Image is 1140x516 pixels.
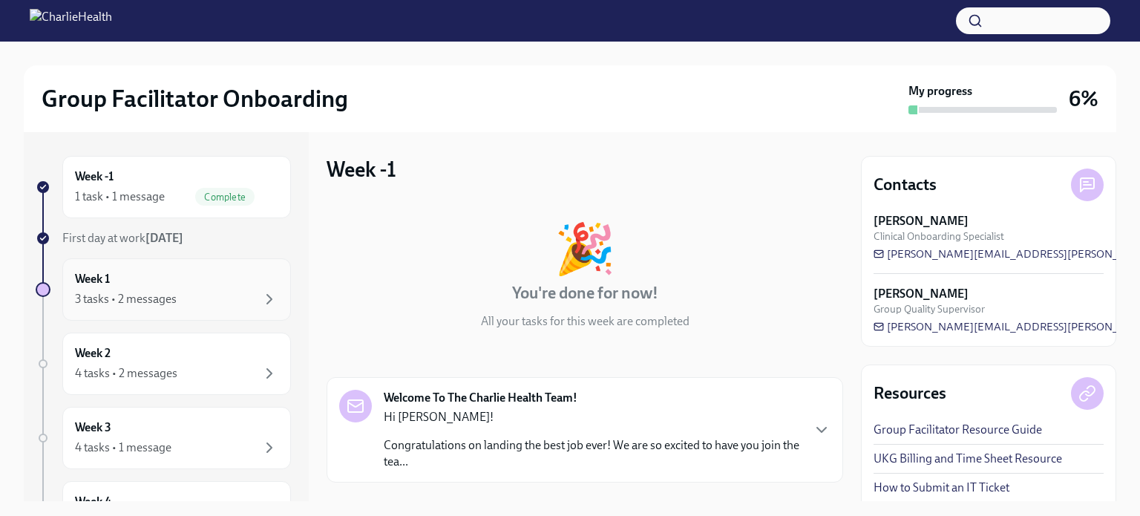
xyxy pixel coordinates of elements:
[908,83,972,99] strong: My progress
[75,271,110,287] h6: Week 1
[75,440,171,456] div: 4 tasks • 1 message
[195,192,255,203] span: Complete
[62,231,183,245] span: First day at work
[874,451,1062,467] a: UKG Billing and Time Sheet Resource
[481,313,689,330] p: All your tasks for this week are completed
[75,494,111,510] h6: Week 4
[42,84,348,114] h2: Group Facilitator Onboarding
[30,9,112,33] img: CharlieHealth
[874,229,1004,244] span: Clinical Onboarding Specialist
[874,302,985,316] span: Group Quality Supervisor
[75,365,177,382] div: 4 tasks • 2 messages
[1069,85,1098,112] h3: 6%
[874,422,1042,438] a: Group Facilitator Resource Guide
[384,390,577,406] strong: Welcome To The Charlie Health Team!
[75,419,111,436] h6: Week 3
[554,224,615,273] div: 🎉
[75,169,114,185] h6: Week -1
[874,286,969,302] strong: [PERSON_NAME]
[36,258,291,321] a: Week 13 tasks • 2 messages
[874,213,969,229] strong: [PERSON_NAME]
[36,407,291,469] a: Week 34 tasks • 1 message
[384,409,801,425] p: Hi [PERSON_NAME]!
[75,291,177,307] div: 3 tasks • 2 messages
[874,174,937,196] h4: Contacts
[874,382,946,405] h4: Resources
[36,333,291,395] a: Week 24 tasks • 2 messages
[75,189,165,205] div: 1 task • 1 message
[327,156,396,183] h3: Week -1
[75,345,111,362] h6: Week 2
[384,437,801,470] p: Congratulations on landing the best job ever! We are so excited to have you join the tea...
[36,230,291,246] a: First day at work[DATE]
[145,231,183,245] strong: [DATE]
[36,156,291,218] a: Week -11 task • 1 messageComplete
[512,282,658,304] h4: You're done for now!
[874,480,1009,496] a: How to Submit an IT Ticket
